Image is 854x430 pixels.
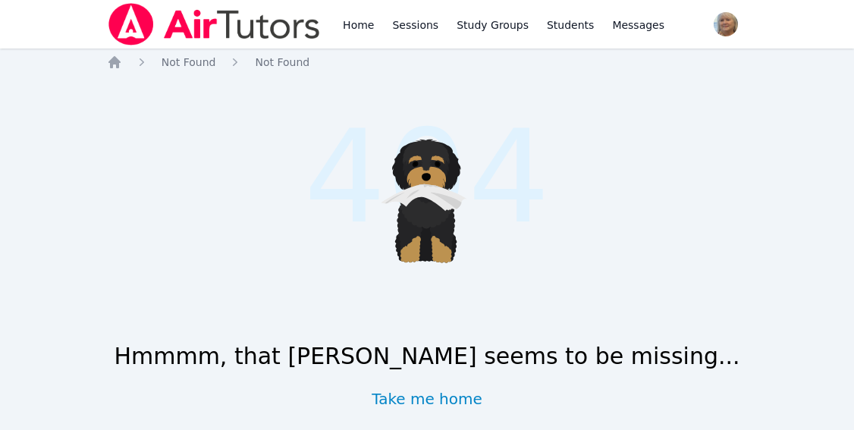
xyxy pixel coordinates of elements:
a: Not Found [162,55,216,70]
h1: Hmmmm, that [PERSON_NAME] seems to be missing... [114,343,739,370]
span: Not Found [255,56,309,68]
nav: Breadcrumb [107,55,748,70]
a: Not Found [255,55,309,70]
span: 404 [304,80,551,274]
a: Take me home [372,388,482,410]
img: Air Tutors [107,3,322,46]
span: Not Found [162,56,216,68]
span: Messages [612,17,664,33]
